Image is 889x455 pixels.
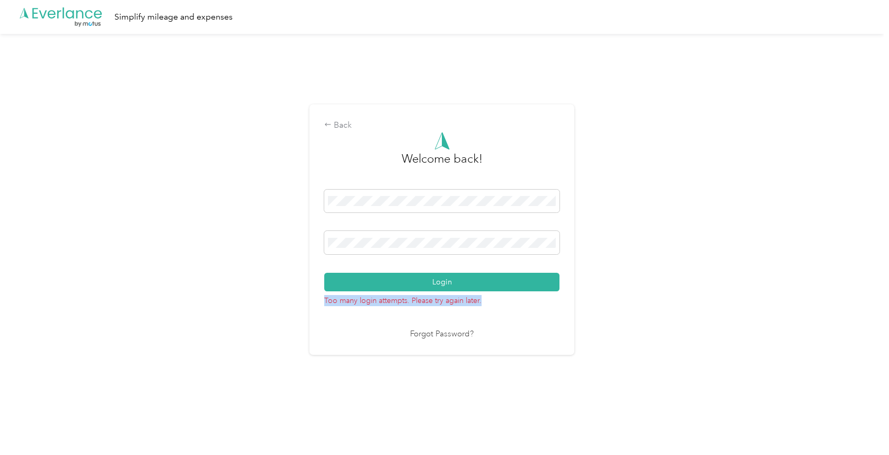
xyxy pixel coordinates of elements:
a: Forgot Password? [410,328,474,341]
div: Simplify mileage and expenses [114,11,233,24]
div: Back [324,119,559,132]
p: Too many login attempts. Please try again later. [324,291,559,306]
button: Login [324,273,559,291]
h3: greeting [402,150,483,179]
